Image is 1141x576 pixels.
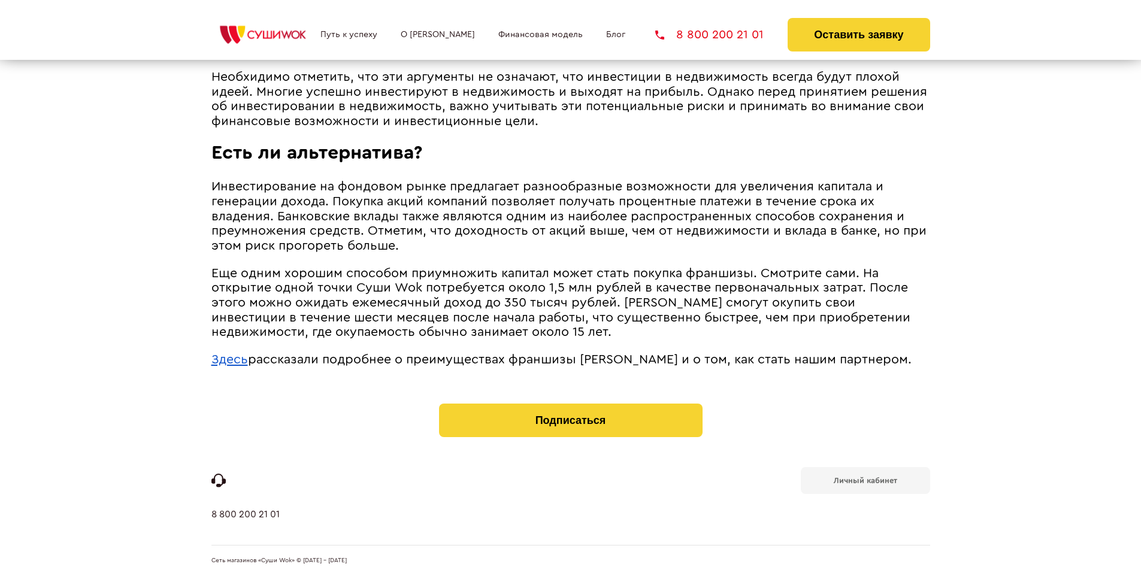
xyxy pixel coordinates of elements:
span: Сеть магазинов «Суши Wok» © [DATE] - [DATE] [211,557,347,565]
a: Финансовая модель [498,30,583,40]
a: 8 800 200 21 01 [655,29,764,41]
span: Необхидимо отметить, что эти аргументы не означают, что инвестиции в недвижимость всегда будут пл... [211,71,927,128]
button: Подписаться [439,404,703,437]
a: О [PERSON_NAME] [401,30,475,40]
a: Личный кабинет [801,467,930,494]
a: 8 800 200 21 01 [211,509,280,545]
a: Здесь [211,353,248,366]
b: Личный кабинет [834,477,897,484]
a: Путь к успеху [320,30,377,40]
span: 8 800 200 21 01 [676,29,764,41]
span: рассказали подробнее о преимуществах франшизы [PERSON_NAME] и о том, как стать нашим партнером. [248,353,912,366]
span: Инвестирование на фондовом рынке предлагает разнообразные возможности для увеличения капитала и г... [211,180,927,251]
button: Оставить заявку [788,18,930,51]
a: Блог [606,30,625,40]
span: Еще одним хорошим способом приумножить капитал может стать покупка франшизы. Смотрите сами. На от... [211,267,910,338]
span: Есть ли альтернатива? [211,143,423,162]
